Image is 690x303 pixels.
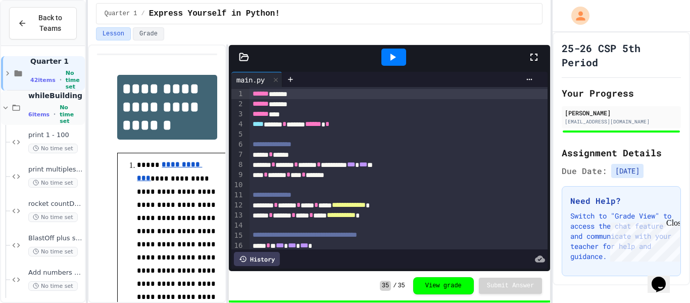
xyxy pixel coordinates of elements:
button: Back to Teams [9,7,77,39]
div: 5 [231,129,244,140]
span: 35 [398,282,405,290]
div: 10 [231,180,244,190]
div: 11 [231,190,244,200]
iframe: chat widget [606,219,680,262]
span: BlastOff plus system check [28,234,83,243]
div: 6 [231,140,244,150]
p: Switch to "Grade View" to access the chat feature and communicate with your teacher for help and ... [570,211,672,262]
button: Submit Answer [479,278,543,294]
span: print 1 - 100 [28,131,83,140]
span: No time set [28,212,78,222]
span: rocket countDown [28,200,83,208]
span: print multiples of 5, 1-100 [28,165,83,174]
div: 2 [231,99,244,109]
div: 12 [231,200,244,210]
span: No time set [60,104,83,124]
span: / [393,282,397,290]
div: [EMAIL_ADDRESS][DOMAIN_NAME] [565,118,678,125]
div: main.py [231,72,282,87]
h2: Assignment Details [562,146,681,160]
div: 14 [231,221,244,231]
button: Grade [133,27,164,40]
div: 15 [231,231,244,241]
div: [PERSON_NAME] [565,108,678,117]
span: Back to Teams [33,13,68,34]
span: Quarter 1 [30,57,83,66]
span: No time set [28,144,78,153]
div: 7 [231,150,244,160]
span: whileBuilding [28,91,83,100]
div: Chat with us now!Close [4,4,70,64]
div: My Account [561,4,592,27]
span: No time set [28,178,78,188]
span: No time set [66,70,83,90]
span: Add numbers 1 - 50 [28,269,83,277]
span: • [60,76,62,84]
span: No time set [28,281,78,291]
h1: 25-26 CSP 5th Period [562,41,681,69]
span: Quarter 1 [105,10,137,18]
button: Lesson [96,27,131,40]
span: / [141,10,145,18]
div: 3 [231,109,244,119]
span: 35 [380,281,391,291]
div: 9 [231,170,244,180]
div: 8 [231,160,244,170]
h2: Your Progress [562,86,681,100]
div: main.py [231,74,270,85]
span: No time set [28,247,78,256]
span: [DATE] [611,164,644,178]
span: Due Date: [562,165,607,177]
div: 1 [231,89,244,99]
span: 42 items [30,77,56,83]
span: 6 items [28,111,50,118]
h3: Need Help? [570,195,672,207]
iframe: chat widget [648,263,680,293]
button: View grade [413,277,474,294]
div: 4 [231,119,244,129]
div: 13 [231,210,244,221]
span: • [54,110,56,118]
div: History [234,252,280,266]
span: Submit Answer [487,282,534,290]
span: Express Yourself in Python! [149,8,280,20]
div: 16 [231,241,244,251]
